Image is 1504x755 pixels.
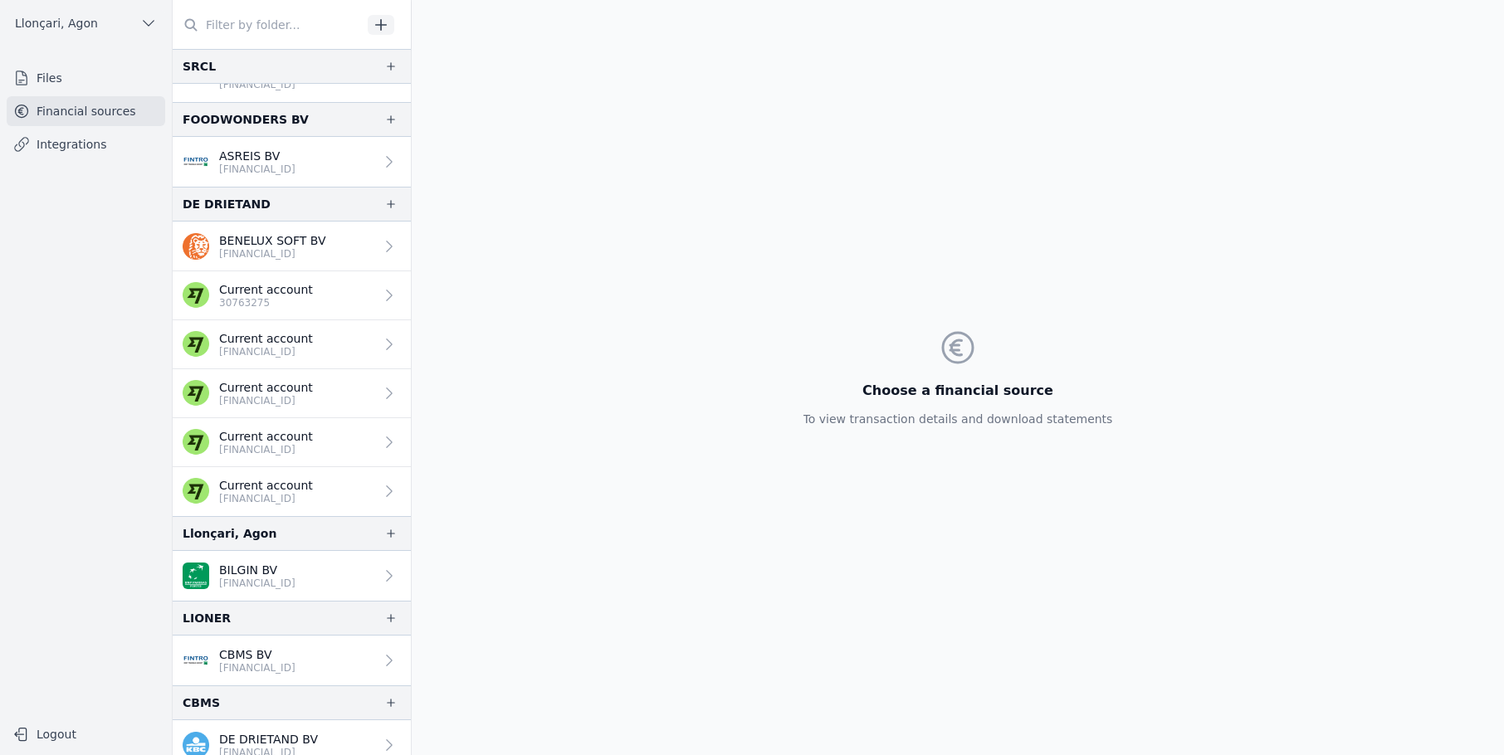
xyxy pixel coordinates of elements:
[219,444,295,455] font: [FINANCIAL_ID]
[183,60,216,73] font: SRCL
[183,331,209,358] img: wise.png
[862,382,1053,398] font: Choose a financial source
[183,149,209,175] img: FINTRO_BE_BUSINESS_GEBABEBB.png
[15,17,98,30] font: Llonçari, Agon
[183,197,271,211] font: DE DRIETAND
[219,577,295,589] font: [FINANCIAL_ID]
[37,71,62,85] font: Files
[219,79,295,90] font: [FINANCIAL_ID]
[173,137,411,187] a: ASREIS BV [FINANCIAL_ID]
[219,283,313,296] font: Current account
[7,96,165,126] a: Financial sources
[7,63,165,93] a: Files
[219,248,295,260] font: [FINANCIAL_ID]
[219,493,295,504] font: [FINANCIAL_ID]
[219,234,326,247] font: BENELUX SOFT BV
[183,429,209,455] img: wise.png
[173,467,411,516] a: Current account [FINANCIAL_ID]
[219,332,313,345] font: Current account
[173,10,362,40] input: Filter by folder...
[219,381,313,394] font: Current account
[173,636,411,685] a: CBMS BV [FINANCIAL_ID]
[219,479,313,492] font: Current account
[183,696,220,709] font: CBMS
[183,647,209,674] img: FINTRO_BE_BUSINESS_GEBABEBB.png
[219,430,313,443] font: Current account
[37,728,76,741] font: Logout
[219,563,277,577] font: BILGIN BV
[173,418,411,467] a: Current account [FINANCIAL_ID]
[183,563,209,589] img: BNP_BE_BUSINESS_GEBABEBB.png
[219,662,295,674] font: [FINANCIAL_ID]
[173,551,411,601] a: BILGIN BV [FINANCIAL_ID]
[173,369,411,418] a: Current account [FINANCIAL_ID]
[173,271,411,320] a: Current account 30763275
[219,346,295,358] font: [FINANCIAL_ID]
[173,222,411,271] a: BENELUX SOFT BV [FINANCIAL_ID]
[183,527,276,540] font: Llonçari, Agon
[219,395,295,407] font: [FINANCIAL_ID]
[219,297,270,309] font: 30763275
[219,733,318,746] font: DE DRIETAND BV
[183,478,209,504] img: wise.png
[219,648,272,661] font: CBMS BV
[7,10,165,37] button: Llonçari, Agon
[183,380,209,407] img: wise.png
[7,721,165,748] button: Logout
[37,105,136,118] font: Financial sources
[37,138,106,151] font: Integrations
[219,163,295,175] font: [FINANCIAL_ID]
[183,233,209,260] img: ing.png
[7,129,165,159] a: Integrations
[183,611,231,625] font: LIONER
[173,320,411,369] a: Current account [FINANCIAL_ID]
[183,113,309,126] font: FOODWONDERS BV
[803,412,1113,426] font: To view transaction details and download statements
[219,149,280,163] font: ASREIS BV
[183,282,209,309] img: wise.png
